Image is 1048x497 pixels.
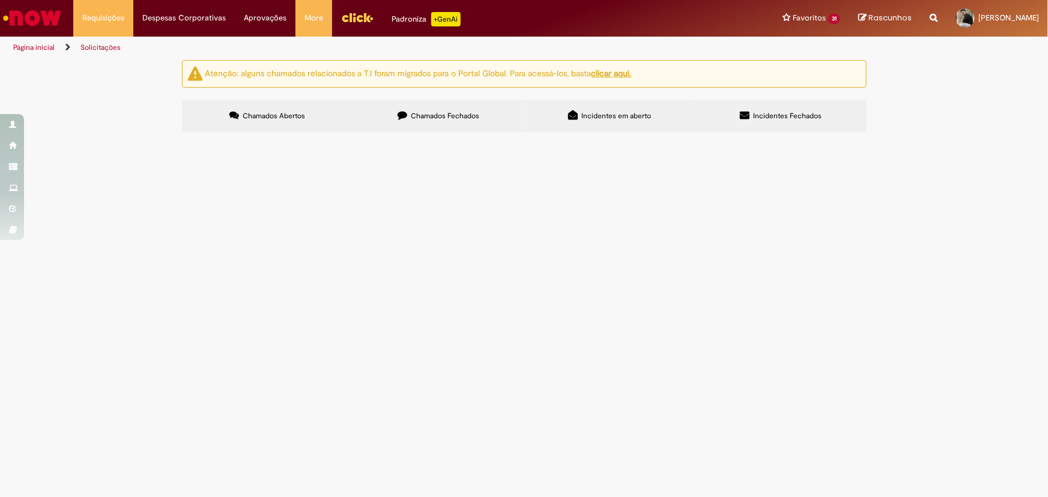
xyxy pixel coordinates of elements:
img: ServiceNow [1,6,63,30]
span: Requisições [82,12,124,24]
a: Página inicial [13,43,55,52]
span: Chamados Fechados [411,111,479,121]
span: Rascunhos [868,12,912,23]
span: 31 [828,14,840,24]
span: Aprovações [244,12,286,24]
ng-bind-html: Atenção: alguns chamados relacionados a T.I foram migrados para o Portal Global. Para acessá-los,... [205,68,632,79]
span: More [304,12,323,24]
a: Solicitações [80,43,121,52]
span: Incidentes Fechados [753,111,822,121]
span: Incidentes em aberto [581,111,651,121]
p: +GenAi [431,12,461,26]
a: Rascunhos [858,13,912,24]
span: [PERSON_NAME] [978,13,1039,23]
ul: Trilhas de página [9,37,689,59]
span: Favoritos [793,12,826,24]
a: clicar aqui. [592,68,632,79]
div: Padroniza [392,12,461,26]
span: Despesas Corporativas [142,12,226,24]
span: Chamados Abertos [243,111,305,121]
img: click_logo_yellow_360x200.png [341,8,374,26]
